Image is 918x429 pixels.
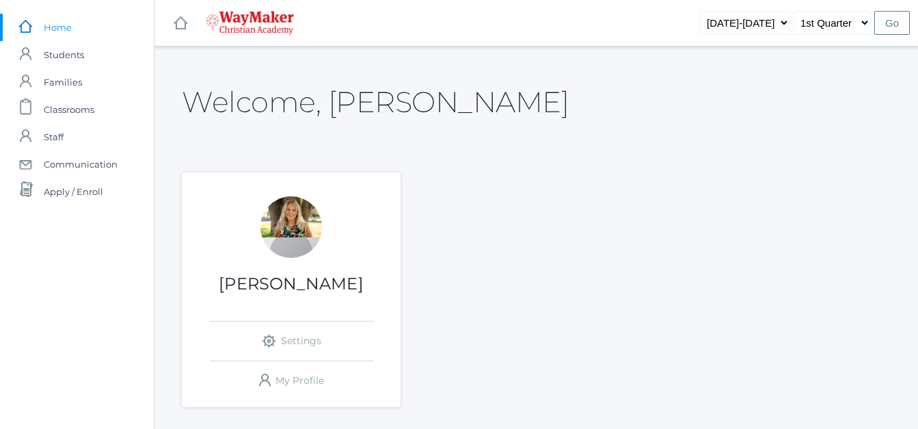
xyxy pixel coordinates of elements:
[209,322,373,361] a: Settings
[182,86,569,118] h2: Welcome, [PERSON_NAME]
[209,361,373,400] a: My Profile
[44,178,103,205] span: Apply / Enroll
[44,14,72,41] span: Home
[874,11,910,35] input: Go
[44,96,94,123] span: Classrooms
[44,151,118,178] span: Communication
[206,11,294,35] img: 4_waymaker-logo-stack-white.png
[44,41,84,68] span: Students
[44,68,82,96] span: Families
[182,275,401,293] h1: [PERSON_NAME]
[44,123,64,151] span: Staff
[260,196,322,258] div: Claudia Marosz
